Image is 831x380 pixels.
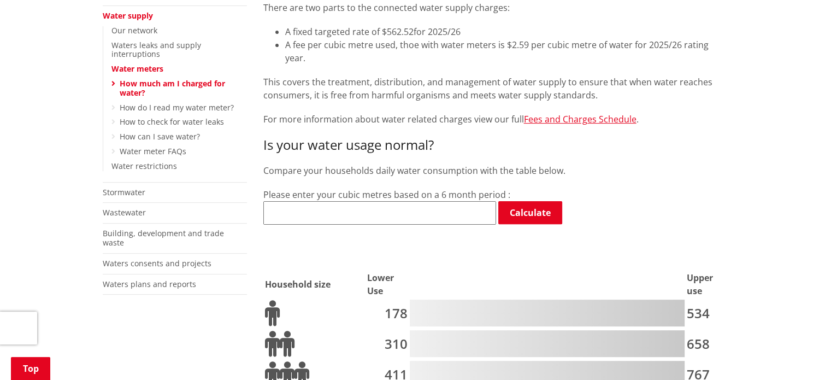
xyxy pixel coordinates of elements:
a: How can I save water? [120,131,200,142]
a: How much am I charged for water? [120,78,225,98]
iframe: Messenger Launcher [781,334,820,373]
label: Please enter your cubic metres based on a 6 month period : [263,189,510,201]
a: Top [11,357,50,380]
p: Compare your households daily water consumption with the table below. [263,164,729,177]
a: Water supply [103,10,153,21]
a: Water restrictions [111,161,177,171]
th: Upper use [686,271,728,298]
td: 534 [686,299,728,329]
td: 178 [367,299,408,329]
a: How to check for water leaks [120,116,224,127]
a: Water meters [111,63,163,74]
span: A fixed targeted rate of $562.52 [285,26,414,38]
a: Waters leaks and supply interruptions [111,40,201,60]
a: Calculate [498,201,562,224]
p: This covers the treatment, distribution, and management of water supply to ensure that when water... [263,75,729,102]
a: Waters plans and reports [103,279,196,289]
a: Wastewater [103,207,146,218]
td: 658 [686,330,728,359]
a: Fees and Charges Schedule [524,113,636,125]
h3: Is your water usage normal? [263,137,729,153]
li: A fee per cubic metre used, thoe with water meters is $2.59 per cubic metre of water for 2025/26 ... [285,38,729,65]
p: For more information about water related charges view our full . [263,113,729,126]
a: How do I read my water meter? [120,102,234,113]
a: Building, development and trade waste [103,228,224,248]
a: Stormwater [103,187,145,197]
th: Household size [264,271,366,298]
a: Water meter FAQs [120,146,186,156]
a: Waters consents and projects [103,258,211,268]
a: Our network [111,25,157,36]
span: for 2025/26 [414,26,461,38]
td: 310 [367,330,408,359]
th: Lower Use [367,271,408,298]
p: There are two parts to the connected water supply charges: [263,1,729,14]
